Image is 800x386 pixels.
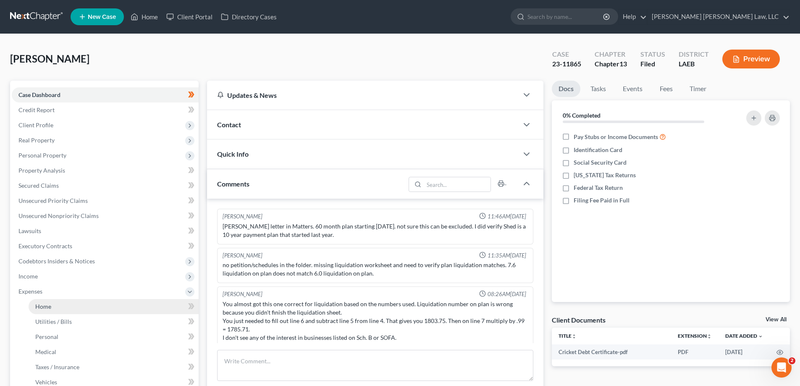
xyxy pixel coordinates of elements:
i: unfold_more [572,334,577,339]
div: District [679,50,709,59]
strong: 0% Completed [563,112,601,119]
span: Medical [35,348,56,355]
a: Case Dashboard [12,87,199,102]
span: Unsecured Priority Claims [18,197,88,204]
a: Tasks [584,81,613,97]
span: 11:35AM[DATE] [488,252,526,260]
span: Personal Property [18,152,66,159]
a: Extensionunfold_more [678,333,712,339]
td: PDF [671,344,719,360]
a: Help [619,9,647,24]
span: Expenses [18,288,42,295]
div: Status [640,50,665,59]
a: Directory Cases [217,9,281,24]
span: Home [35,303,51,310]
span: Contact [217,121,241,129]
a: Unsecured Priority Claims [12,193,199,208]
div: no petition/schedules in the folder. missing liquidation worksheet and need to verify plan liquid... [223,261,528,278]
span: Property Analysis [18,167,65,174]
span: Case Dashboard [18,91,60,98]
span: Identification Card [574,146,622,154]
span: Personal [35,333,58,340]
a: Utilities / Bills [29,314,199,329]
a: Docs [552,81,580,97]
div: [PERSON_NAME] [223,290,262,298]
span: Executory Contracts [18,242,72,249]
iframe: Intercom live chat [771,357,792,378]
td: [DATE] [719,344,770,360]
span: Utilities / Bills [35,318,72,325]
a: Date Added expand_more [725,333,763,339]
div: 23-11865 [552,59,581,69]
div: Updates & News [217,91,508,100]
a: Titleunfold_more [559,333,577,339]
div: [PERSON_NAME] [223,213,262,221]
a: Secured Claims [12,178,199,193]
span: Secured Claims [18,182,59,189]
span: Client Profile [18,121,53,129]
a: Fees [653,81,679,97]
td: Cricket Debt Certificate-pdf [552,344,671,360]
a: Medical [29,344,199,360]
span: Federal Tax Return [574,184,623,192]
a: Home [29,299,199,314]
span: Credit Report [18,106,55,113]
a: View All [766,317,787,323]
span: [US_STATE] Tax Returns [574,171,636,179]
a: Personal [29,329,199,344]
div: Client Documents [552,315,606,324]
div: [PERSON_NAME] [223,252,262,260]
a: Credit Report [12,102,199,118]
input: Search... [424,177,491,192]
div: Filed [640,59,665,69]
span: [PERSON_NAME] [10,53,89,65]
span: Vehicles [35,378,57,386]
a: Home [126,9,162,24]
span: Codebtors Insiders & Notices [18,257,95,265]
span: Taxes / Insurance [35,363,79,370]
a: Unsecured Nonpriority Claims [12,208,199,223]
span: Social Security Card [574,158,627,167]
span: 11:46AM[DATE] [488,213,526,221]
div: LAEB [679,59,709,69]
span: Lawsuits [18,227,41,234]
a: Property Analysis [12,163,199,178]
span: Income [18,273,38,280]
a: Lawsuits [12,223,199,239]
span: Comments [217,180,249,188]
a: Taxes / Insurance [29,360,199,375]
div: Case [552,50,581,59]
div: Chapter [595,59,627,69]
span: Pay Stubs or Income Documents [574,133,658,141]
span: Filing Fee Paid in Full [574,196,630,205]
button: Preview [722,50,780,68]
a: [PERSON_NAME] [PERSON_NAME] Law, LLC [648,9,790,24]
div: [PERSON_NAME] letter in Matters. 60 month plan starting [DATE]. not sure this can be excluded. I ... [223,222,528,239]
span: Unsecured Nonpriority Claims [18,212,99,219]
input: Search by name... [527,9,604,24]
span: 13 [619,60,627,68]
span: 2 [789,357,795,364]
span: New Case [88,14,116,20]
i: unfold_more [707,334,712,339]
a: Client Portal [162,9,217,24]
a: Executory Contracts [12,239,199,254]
i: expand_more [758,334,763,339]
a: Timer [683,81,713,97]
span: Quick Info [217,150,249,158]
span: 08:26AM[DATE] [488,290,526,298]
span: Real Property [18,137,55,144]
div: Chapter [595,50,627,59]
a: Events [616,81,649,97]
